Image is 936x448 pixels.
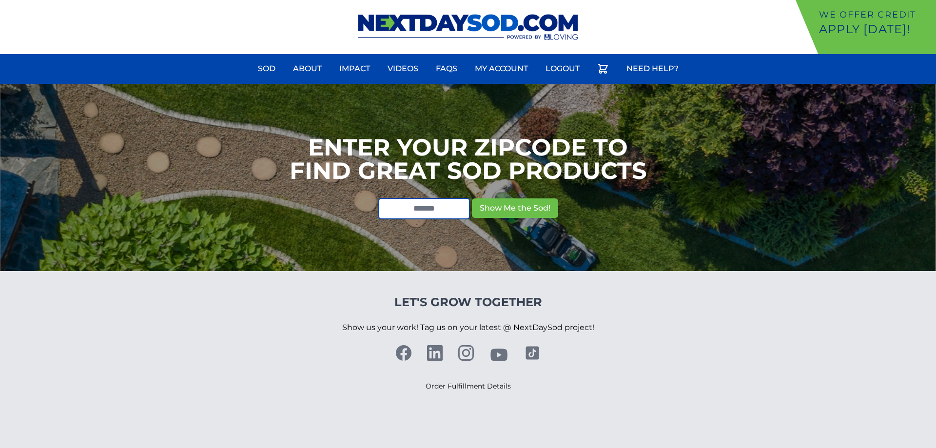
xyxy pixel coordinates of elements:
[819,21,932,37] p: Apply [DATE]!
[472,198,558,218] button: Show Me the Sod!
[426,382,511,390] a: Order Fulfillment Details
[382,57,424,80] a: Videos
[333,57,376,80] a: Impact
[287,57,328,80] a: About
[819,8,932,21] p: We offer Credit
[342,294,594,310] h4: Let's Grow Together
[252,57,281,80] a: Sod
[540,57,585,80] a: Logout
[430,57,463,80] a: FAQs
[621,57,684,80] a: Need Help?
[469,57,534,80] a: My Account
[342,310,594,345] p: Show us your work! Tag us on your latest @ NextDaySod project!
[290,136,647,182] h1: Enter your Zipcode to Find Great Sod Products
